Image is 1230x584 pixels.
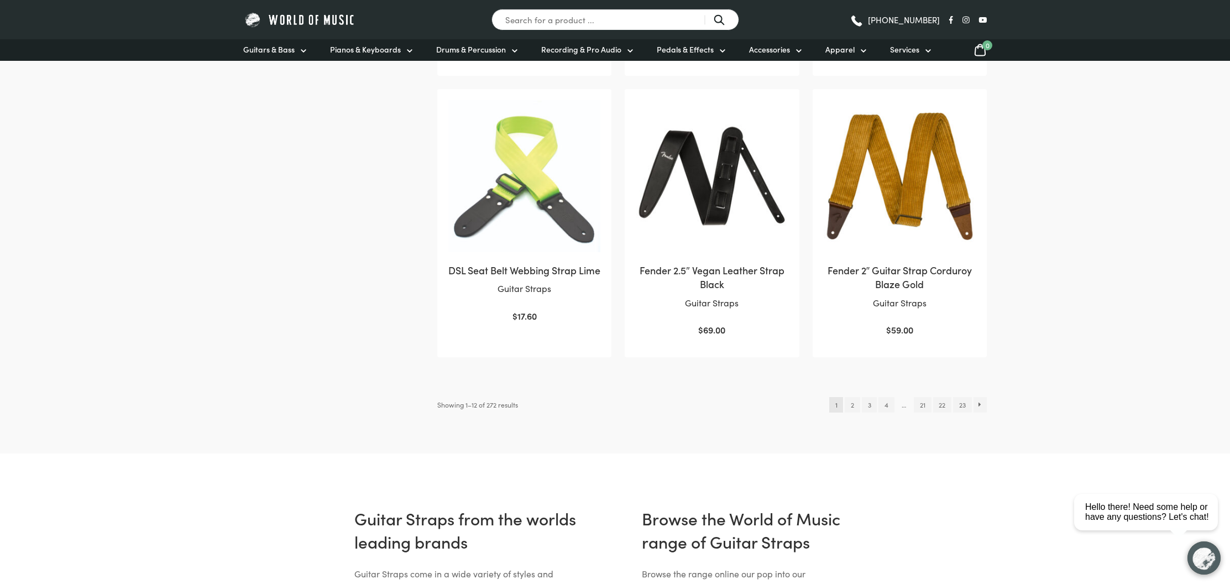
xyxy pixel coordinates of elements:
span: 0 [982,40,992,50]
p: Guitar Straps [636,296,788,310]
span: [PHONE_NUMBER] [868,15,940,24]
a: Page 3 [862,397,877,413]
a: Fender 2″ Guitar Strap Corduroy Blaze GoldGuitar Straps $59.00 [824,100,976,337]
span: Drums & Percussion [436,44,506,55]
p: Guitar Straps [824,296,976,310]
h2: DSL Seat Belt Webbing Strap Lime [448,263,600,277]
p: Showing 1–12 of 272 results [437,397,518,413]
span: … [896,397,912,413]
a: Page 23 [953,397,971,413]
span: Accessories [749,44,790,55]
span: Pianos & Keyboards [330,44,401,55]
h2: Fender 2″ Guitar Strap Corduroy Blaze Gold [824,263,976,291]
p: Guitar Straps [448,281,600,296]
h2: Guitar Straps from the worlds leading brands [354,507,589,553]
span: Services [890,44,919,55]
img: Fender 2.5″ Vegan Leather Strap Black [636,100,788,252]
span: Page 1 [829,397,843,413]
span: $ [886,324,891,336]
span: Recording & Pro Audio [541,44,621,55]
input: Search for a product ... [491,9,739,30]
span: Pedals & Effects [657,44,714,55]
a: Fender 2.5″ Vegan Leather Strap BlackGuitar Straps $69.00 [636,100,788,337]
span: Guitars & Bass [243,44,295,55]
img: World of Music [243,11,357,28]
a: DSL Seat Belt Webbing Strap LimeGuitar Straps $17.60 [448,100,600,324]
bdi: 69.00 [698,324,725,336]
a: Page 2 [845,397,860,413]
a: → [973,397,987,413]
span: $ [512,310,517,322]
img: Fender 2" Guitar Strap Corduroy Blaze Gold [824,100,976,252]
h3: Browse the World of Music range of Guitar Straps [642,507,876,553]
a: Page 22 [933,397,951,413]
h2: Fender 2.5″ Vegan Leather Strap Black [636,263,788,291]
a: Page 21 [914,397,931,413]
img: DSL Seat Belt Webbing Strap Lime [448,100,600,252]
nav: Product Pagination [829,397,987,413]
a: [PHONE_NUMBER] [850,12,940,28]
span: $ [698,324,703,336]
a: Page 4 [878,397,894,413]
span: Apparel [825,44,855,55]
iframe: Chat with our support team [1070,462,1230,584]
bdi: 59.00 [886,324,913,336]
bdi: 17.60 [512,310,537,322]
